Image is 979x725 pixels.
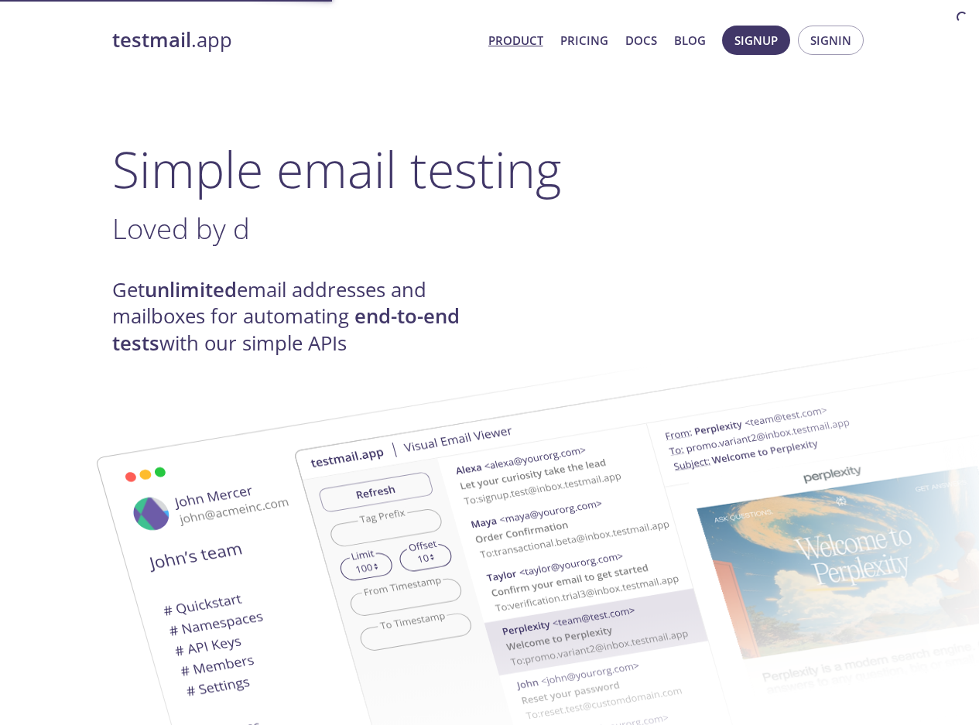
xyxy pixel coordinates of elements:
[674,30,706,50] a: Blog
[112,139,868,199] h1: Simple email testing
[112,26,191,53] strong: testmail
[625,30,657,50] a: Docs
[112,303,460,356] strong: end-to-end tests
[488,30,543,50] a: Product
[145,276,237,303] strong: unlimited
[798,26,864,55] button: Signin
[112,277,490,357] h4: Get email addresses and mailboxes for automating with our simple APIs
[722,26,790,55] button: Signup
[560,30,608,50] a: Pricing
[810,30,851,50] span: Signin
[112,209,250,248] span: Loved by d
[112,27,476,53] a: testmail.app
[734,30,778,50] span: Signup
